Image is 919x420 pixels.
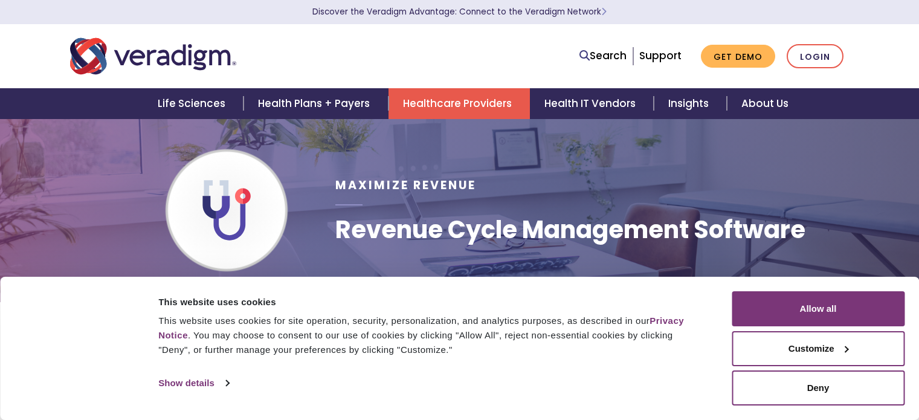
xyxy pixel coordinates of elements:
span: Maximize Revenue [335,177,476,193]
a: About Us [727,88,803,119]
a: Health Plans + Payers [243,88,388,119]
button: Customize [732,331,904,366]
a: Health IT Vendors [530,88,654,119]
a: Support [639,48,682,63]
a: Get Demo [701,45,775,68]
span: Learn More [601,6,607,18]
a: Search [579,48,627,64]
a: Insights [654,88,727,119]
button: Allow all [732,291,904,326]
div: This website uses cookies for site operation, security, personalization, and analytics purposes, ... [158,314,705,357]
div: This website uses cookies [158,295,705,309]
button: Deny [732,370,904,405]
a: Discover the Veradigm Advantage: Connect to the Veradigm NetworkLearn More [312,6,607,18]
a: Life Sciences [143,88,243,119]
h1: Revenue Cycle Management Software [335,215,805,244]
a: Healthcare Providers [389,88,530,119]
img: Veradigm logo [70,36,236,76]
a: Show details [158,374,228,392]
a: Login [787,44,843,69]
